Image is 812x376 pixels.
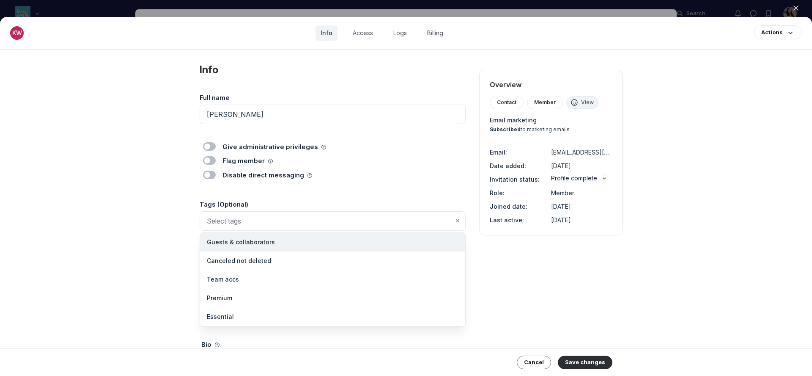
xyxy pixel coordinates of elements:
[200,63,466,77] h4: Info
[551,162,571,169] span: [DATE]
[581,99,594,106] span: View
[207,294,232,302] span: Premium
[551,188,612,198] dd: Member
[497,99,516,106] span: Contact
[534,99,556,106] span: Member
[388,25,412,41] a: Logs
[490,149,507,156] span: Email :
[551,174,608,182] button: Profile complete
[490,189,505,196] span: Role :
[490,116,612,124] span: Email marketing
[200,105,466,124] input: Full name
[200,93,230,103] span: Full name
[222,142,326,152] span: Give administrative privileges
[200,307,465,326] li: Essential
[558,356,612,369] button: Save changes
[761,28,783,36] div: Actions
[551,160,612,171] dd: Sep 3 2025
[200,200,248,210] span: Tags (Optional)
[348,25,378,41] a: Access
[490,162,526,169] span: Date added :
[551,201,612,211] dd: Sep 3 2025
[200,270,465,289] li: Team accs
[517,356,551,369] button: Cancel
[207,216,453,226] input: Select tags
[490,216,524,224] span: Last active :
[222,171,312,180] span: Disable direct messaging
[551,148,649,156] span: [EMAIL_ADDRESS][DOMAIN_NAME]
[551,203,571,210] span: [DATE]
[453,217,462,225] button: close
[10,26,24,40] div: KW
[201,340,219,350] span: Bio
[200,289,465,307] li: Premium
[207,238,275,246] span: Guests & collaborators
[490,80,612,89] span: Overview
[207,257,271,265] span: Canceled not deleted
[551,215,612,225] dd: Sep 4 2025
[200,233,465,252] li: Guests & collaborators
[490,126,521,133] strong: Subscribed
[222,156,273,166] span: Flag member
[200,252,465,270] li: Canceled not deleted
[551,216,571,224] span: [DATE]
[490,203,527,210] span: Joined date :
[207,275,239,284] span: Team accs
[315,25,337,41] a: Info
[551,189,574,196] span: Member
[207,312,234,321] span: Essential
[551,174,597,182] span: Profile complete
[754,25,802,39] button: Actions
[551,147,612,157] dd: kateewunderlich@gmail.com
[490,176,540,183] span: Invitation status :
[422,25,448,41] a: Billing
[490,126,612,133] div: to marketing emails
[566,96,598,109] button: View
